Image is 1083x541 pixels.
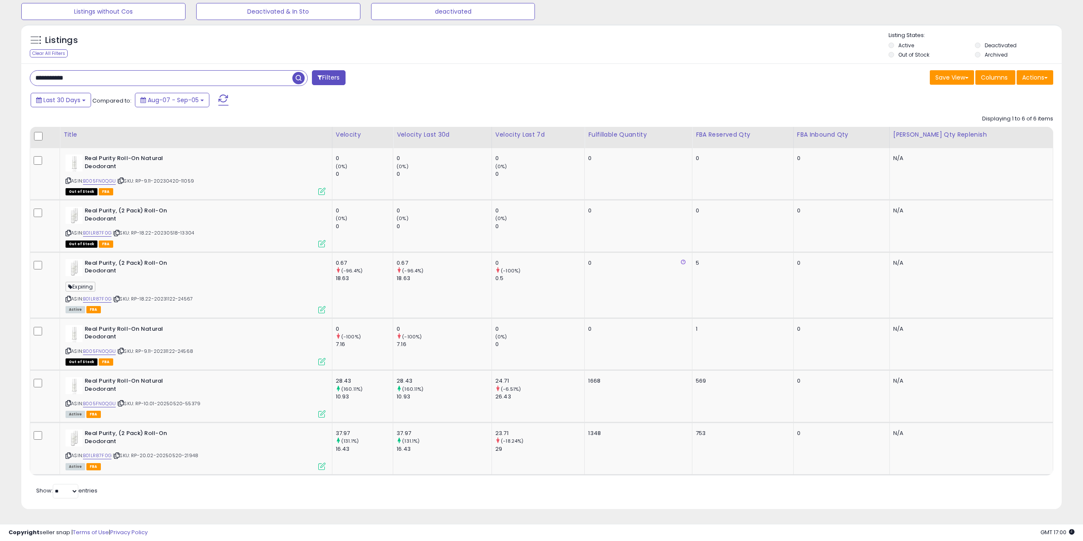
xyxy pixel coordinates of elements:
button: Deactivated & In Sto [196,3,360,20]
div: 0 [588,155,686,162]
div: 0 [336,155,393,162]
button: Listings without Cos [21,3,186,20]
small: (-100%) [501,267,520,274]
div: 0 [588,259,686,267]
div: 29 [495,445,585,453]
b: Real Purity, (2 Pack) Roll-On Deodorant [85,259,188,277]
span: FBA [86,306,101,313]
div: 1668 [588,377,686,385]
span: FBA [86,463,101,470]
label: Deactivated [985,42,1017,49]
div: N/A [893,429,1046,437]
div: ASIN: [66,429,326,469]
img: 31Al79bCckL._SL40_.jpg [66,207,83,224]
div: 5 [696,259,787,267]
div: 0 [588,207,686,215]
small: (0%) [336,163,348,170]
img: 31A4gSucl6L._SL40_.jpg [66,325,83,342]
div: 0 [336,170,393,178]
div: 0 [495,170,585,178]
small: (-6.51%) [501,386,521,392]
div: Fulfillable Quantity [588,130,689,139]
div: 0 [336,207,393,215]
div: 0 [336,325,393,333]
div: ASIN: [66,259,326,312]
a: B005FN0QGU [83,348,116,355]
a: B005FN0QGU [83,177,116,185]
div: N/A [893,377,1046,385]
div: N/A [893,259,1046,267]
span: FBA [99,188,113,195]
div: [PERSON_NAME] Qty Replenish [893,130,1049,139]
span: Aug-07 - Sep-05 [148,96,199,104]
span: Expiring [66,282,95,292]
div: 0 [797,429,883,437]
div: 0 [495,325,585,333]
div: 0 [696,155,787,162]
div: 0 [495,207,585,215]
small: (131.1%) [341,438,359,444]
button: deactivated [371,3,535,20]
div: N/A [893,155,1046,162]
b: Real Purity Roll-On Natural Deodorant [85,377,188,395]
div: 569 [696,377,787,385]
span: All listings that are currently out of stock and unavailable for purchase on Amazon [66,240,97,248]
div: 0.5 [495,275,585,282]
b: Real Purity, (2 Pack) Roll-On Deodorant [85,429,188,447]
div: 28.43 [336,377,393,385]
span: Last 30 Days [43,96,80,104]
div: Clear All Filters [30,49,68,57]
div: seller snap | | [9,529,148,537]
small: (0%) [397,163,409,170]
div: 0 [797,325,883,333]
div: 16.43 [336,445,393,453]
div: ASIN: [66,325,326,365]
div: N/A [893,207,1046,215]
button: Aug-07 - Sep-05 [135,93,209,107]
img: 31Al79bCckL._SL40_.jpg [66,259,83,276]
small: (131.1%) [402,438,420,444]
div: 0 [495,341,585,348]
div: Displaying 1 to 6 of 6 items [982,115,1053,123]
div: 0 [397,223,491,230]
span: | SKU: RP-18.22-20231122-24567 [113,295,193,302]
small: (160.11%) [402,386,423,392]
span: All listings that are currently out of stock and unavailable for purchase on Amazon [66,188,97,195]
span: FBA [86,411,101,418]
small: (0%) [495,215,507,222]
strong: Copyright [9,528,40,536]
img: 31A4gSucl6L._SL40_.jpg [66,155,83,172]
div: 0 [336,223,393,230]
span: | SKU: RP-20.02-20250520-21948 [113,452,198,459]
small: (160.11%) [341,386,363,392]
span: Compared to: [92,97,131,105]
div: 0 [397,207,491,215]
h5: Listings [45,34,78,46]
div: Velocity [336,130,389,139]
div: 0 [797,259,883,267]
span: 2025-10-6 17:00 GMT [1040,528,1074,536]
div: N/A [893,325,1046,333]
small: (0%) [495,163,507,170]
span: Show: entries [36,487,97,495]
a: B01LR87F0G [83,452,111,459]
div: 0 [495,259,585,267]
a: B01LR87F0G [83,229,111,237]
span: FBA [99,358,113,366]
span: All listings currently available for purchase on Amazon [66,306,85,313]
div: 23.71 [495,429,585,437]
img: 31Al79bCckL._SL40_.jpg [66,429,83,447]
small: (-18.24%) [501,438,523,444]
label: Archived [985,51,1008,58]
span: | SKU: RP-18.22-20230518-13304 [113,229,194,236]
p: Listing States: [889,31,1062,40]
span: FBA [99,240,113,248]
div: 28.43 [397,377,491,385]
div: 753 [696,429,787,437]
small: (-100%) [402,333,422,340]
label: Out of Stock [898,51,929,58]
span: All listings currently available for purchase on Amazon [66,463,85,470]
div: ASIN: [66,377,326,417]
div: 0 [797,377,883,385]
div: 16.43 [397,445,491,453]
